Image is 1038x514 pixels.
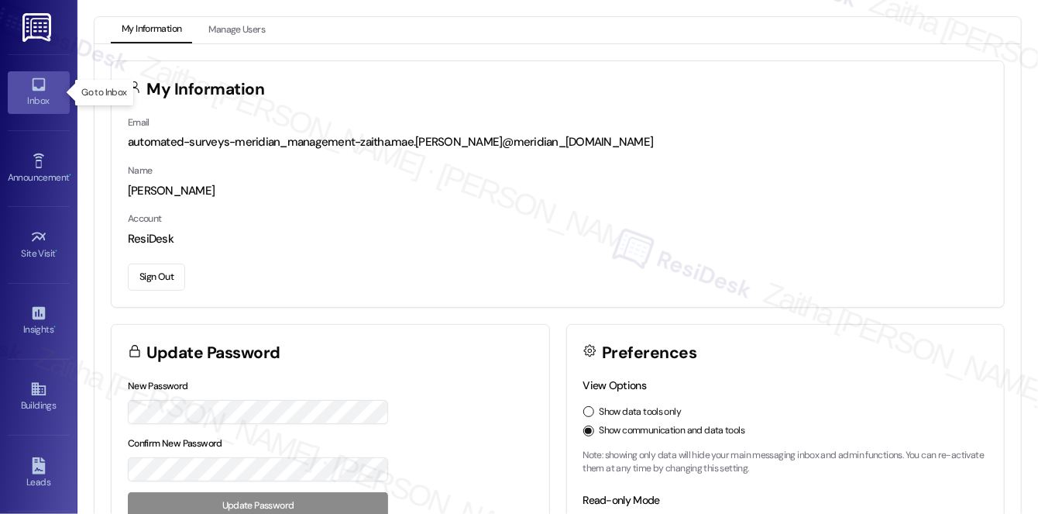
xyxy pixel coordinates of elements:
label: Read-only Mode [583,493,660,507]
label: Name [128,164,153,177]
button: My Information [111,17,192,43]
span: • [53,322,56,333]
button: Sign Out [128,264,185,291]
a: Leads [8,453,70,495]
a: Site Visit • [8,224,70,266]
div: ResiDesk [128,231,988,247]
span: • [69,170,71,181]
img: ResiDesk Logo [22,13,54,42]
a: Insights • [8,300,70,342]
span: • [56,246,58,257]
h3: Preferences [602,345,696,361]
label: Account [128,212,162,225]
button: Manage Users [198,17,276,43]
p: Note: showing only data will hide your main messaging inbox and admin functions. You can re-activ... [583,449,988,476]
h3: My Information [147,81,265,98]
a: Buildings [8,376,70,418]
h3: Update Password [147,345,280,361]
label: View Options [583,378,647,392]
label: Confirm New Password [128,437,222,450]
label: Show data tools only [600,405,682,419]
div: automated-surveys-meridian_management-zaitha.mae.[PERSON_NAME]@meridian_[DOMAIN_NAME] [128,134,988,150]
a: Inbox [8,71,70,113]
div: [PERSON_NAME] [128,183,988,199]
label: Email [128,116,150,129]
p: Go to Inbox [81,86,126,99]
label: New Password [128,380,188,392]
label: Show communication and data tools [600,424,745,438]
